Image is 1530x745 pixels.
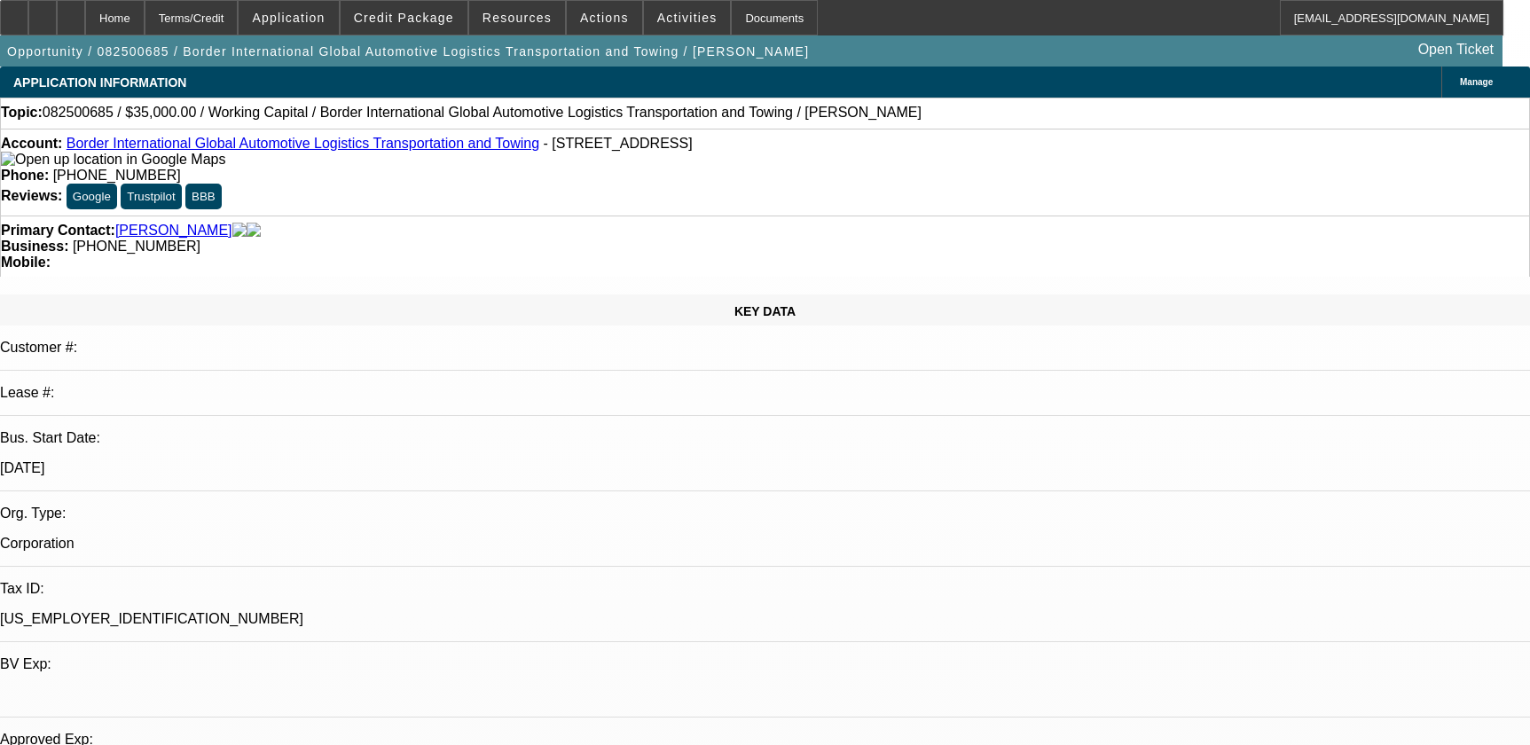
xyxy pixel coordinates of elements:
[239,1,338,35] button: Application
[1,223,115,239] strong: Primary Contact:
[567,1,642,35] button: Actions
[67,184,117,209] button: Google
[67,136,539,151] a: Border International Global Automotive Logistics Transportation and Towing
[354,11,454,25] span: Credit Package
[232,223,247,239] img: facebook-icon.png
[1,239,68,254] strong: Business:
[1,136,62,151] strong: Account:
[544,136,693,151] span: - [STREET_ADDRESS]
[185,184,222,209] button: BBB
[469,1,565,35] button: Resources
[644,1,731,35] button: Activities
[252,11,325,25] span: Application
[247,223,261,239] img: linkedin-icon.png
[1,152,225,167] a: View Google Maps
[1,188,62,203] strong: Reviews:
[580,11,629,25] span: Actions
[53,168,181,183] span: [PHONE_NUMBER]
[43,105,922,121] span: 082500685 / $35,000.00 / Working Capital / Border International Global Automotive Logistics Trans...
[121,184,181,209] button: Trustpilot
[341,1,467,35] button: Credit Package
[73,239,200,254] span: [PHONE_NUMBER]
[657,11,718,25] span: Activities
[1460,77,1493,87] span: Manage
[1,152,225,168] img: Open up location in Google Maps
[734,304,796,318] span: KEY DATA
[13,75,186,90] span: APPLICATION INFORMATION
[1,105,43,121] strong: Topic:
[7,44,809,59] span: Opportunity / 082500685 / Border International Global Automotive Logistics Transportation and Tow...
[115,223,232,239] a: [PERSON_NAME]
[1,168,49,183] strong: Phone:
[1,255,51,270] strong: Mobile:
[1411,35,1501,65] a: Open Ticket
[483,11,552,25] span: Resources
